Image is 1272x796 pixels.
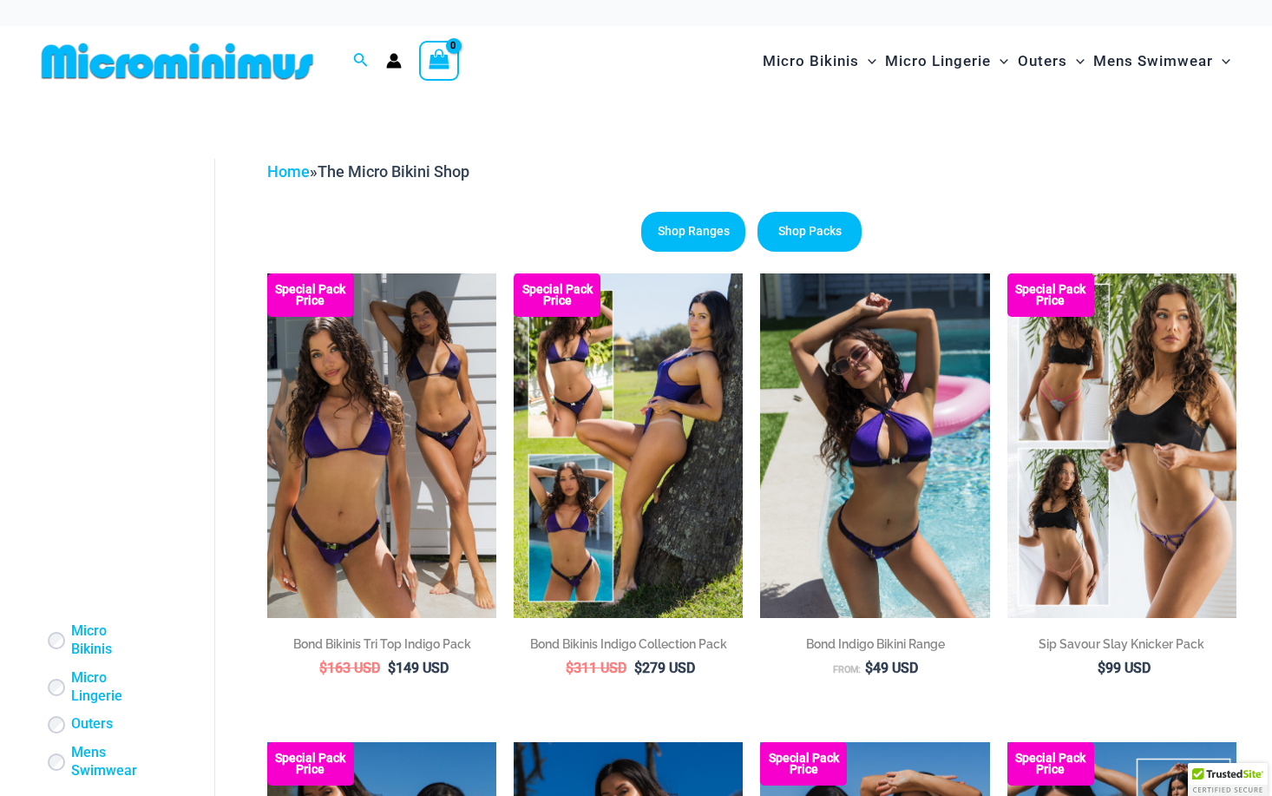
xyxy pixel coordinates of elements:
span: $ [634,660,642,676]
a: Bond Inidgo Collection Pack (10) Bond Indigo Bikini Collection Pack Back (6)Bond Indigo Bikini Co... [514,273,743,617]
span: $ [319,660,327,676]
div: TrustedSite Certified [1188,763,1268,796]
b: Special Pack Price [514,284,600,306]
img: Bond Indigo 393 Top 285 Cheeky Bikini 10 [760,273,989,617]
a: Mens Swimwear [71,744,150,780]
a: Micro LingerieMenu ToggleMenu Toggle [881,35,1013,88]
img: Bond Inidgo Collection Pack (10) [514,273,743,617]
a: Collection Pack (9) Collection Pack b (5)Collection Pack b (5) [1007,273,1236,617]
a: Shop Ranges [641,212,745,252]
bdi: 279 USD [634,660,695,676]
a: Shop Packs [757,212,862,252]
a: Outers [71,715,113,734]
a: Bond Bikinis Tri Top Indigo Pack [267,635,496,659]
a: Bond Indigo Bikini Range [760,635,989,659]
img: Collection Pack (9) [1007,273,1236,617]
span: From: [833,664,861,675]
nav: Site Navigation [756,32,1237,90]
span: The Micro Bikini Shop [318,162,469,181]
h2: Bond Bikinis Tri Top Indigo Pack [267,635,496,653]
span: $ [566,660,574,676]
a: Bond Indigo Tri Top Pack (1) Bond Indigo Tri Top Pack Back (1)Bond Indigo Tri Top Pack Back (1) [267,273,496,617]
h2: Bond Indigo Bikini Range [760,635,989,653]
b: Special Pack Price [267,284,354,306]
a: Bond Bikinis Indigo Collection Pack [514,635,743,659]
bdi: 149 USD [388,660,449,676]
img: MM SHOP LOGO FLAT [35,42,320,81]
span: Outers [1018,39,1067,83]
h2: Bond Bikinis Indigo Collection Pack [514,635,743,653]
h2: Sip Savour Slay Knicker Pack [1007,635,1236,653]
span: Menu Toggle [1213,39,1230,83]
a: View Shopping Cart, empty [419,41,459,81]
a: Home [267,162,310,181]
bdi: 99 USD [1098,660,1151,676]
b: Special Pack Price [267,753,354,775]
a: OutersMenu ToggleMenu Toggle [1013,35,1089,88]
a: Mens SwimwearMenu ToggleMenu Toggle [1089,35,1235,88]
b: Special Pack Price [760,753,847,775]
a: Sip Savour Slay Knicker Pack [1007,635,1236,659]
span: Micro Bikinis [763,39,859,83]
span: $ [1098,660,1105,676]
span: Micro Lingerie [885,39,991,83]
bdi: 163 USD [319,660,380,676]
span: $ [865,660,873,676]
a: Account icon link [386,53,402,69]
span: Menu Toggle [991,39,1008,83]
img: Bond Indigo Tri Top Pack (1) [267,273,496,617]
a: Micro Lingerie [71,669,150,706]
b: Special Pack Price [1007,753,1094,775]
a: Micro Bikinis [71,622,150,659]
bdi: 311 USD [566,660,626,676]
a: Search icon link [353,50,369,72]
span: Mens Swimwear [1093,39,1213,83]
iframe: TrustedSite Certified [43,145,200,492]
b: Special Pack Price [1007,284,1094,306]
a: Bond Indigo 393 Top 285 Cheeky Bikini 10Bond Indigo 393 Top 285 Cheeky Bikini 04Bond Indigo 393 T... [760,273,989,617]
bdi: 49 USD [865,660,918,676]
span: » [267,162,469,181]
span: $ [388,660,396,676]
a: Micro BikinisMenu ToggleMenu Toggle [758,35,881,88]
span: Menu Toggle [859,39,876,83]
span: Menu Toggle [1067,39,1085,83]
